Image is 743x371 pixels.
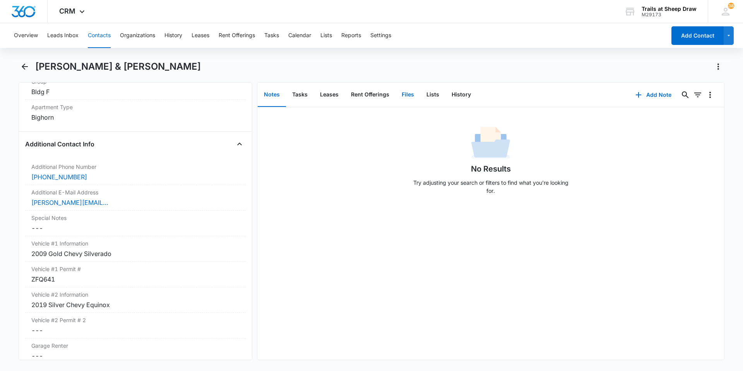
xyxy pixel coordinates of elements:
button: Search... [679,89,692,101]
div: Additional Phone Number[PHONE_NUMBER] [25,160,246,185]
button: Rent Offerings [345,83,395,107]
dd: --- [31,326,240,335]
button: Overview [14,23,38,48]
label: Vehicle #2 Permit # 2 [31,316,240,324]
button: Lists [420,83,445,107]
div: Bldg F [31,87,240,96]
div: Vehicle #1 Permit #ZFQ641 [25,262,246,287]
button: Calendar [288,23,311,48]
label: Apartment Type [31,103,240,111]
button: Tasks [286,83,314,107]
div: GroupBldg F [25,74,246,100]
label: Additional Phone Number [31,163,240,171]
img: No Data [471,124,510,163]
div: Additional E-Mail Address[PERSON_NAME][EMAIL_ADDRESS][DOMAIN_NAME] [25,185,246,211]
label: Additional E-Mail Address [31,188,240,196]
a: [PHONE_NUMBER] [31,172,87,182]
span: CRM [59,7,75,15]
button: Add Note [628,86,679,104]
button: Actions [712,60,724,73]
button: Settings [370,23,391,48]
label: Vehicle #2 Information [31,290,240,299]
div: Apartment TypeBighorn [25,100,246,125]
div: Garage Renter--- [25,338,246,364]
div: Vehicle #1 Information2009 Gold Chevy Silverado [25,236,246,262]
button: Filters [692,89,704,101]
div: Bighorn [31,113,240,122]
button: Notes [258,83,286,107]
button: Tasks [264,23,279,48]
button: Organizations [120,23,155,48]
button: Close [233,138,246,150]
label: Garage Renter [31,342,240,350]
dd: --- [31,223,240,233]
button: Rent Offerings [219,23,255,48]
span: 38 [728,3,734,9]
div: account id [642,12,697,17]
label: Vehicle #1 Permit # [31,265,240,273]
h4: Additional Contact Info [25,139,94,149]
div: Vehicle #2 Permit # 2--- [25,313,246,338]
button: Leases [314,83,345,107]
button: Add Contact [671,26,724,45]
button: Back [19,60,31,73]
div: Special Notes--- [25,211,246,236]
div: ZFQ641 [31,275,240,284]
div: 2009 Gold Chevy Silverado [31,249,240,258]
div: account name [642,6,697,12]
label: Vehicle #1 Information [31,239,240,247]
button: Leases [192,23,209,48]
h1: No Results [471,163,511,175]
div: 2019 Silver Chevy Equinox [31,300,240,309]
button: Reports [341,23,361,48]
p: Try adjusting your search or filters to find what you’re looking for. [409,179,572,195]
button: Lists [320,23,332,48]
button: Contacts [88,23,111,48]
button: Files [395,83,420,107]
button: Overflow Menu [704,89,716,101]
a: [PERSON_NAME][EMAIL_ADDRESS][DOMAIN_NAME] [31,198,109,207]
dd: --- [31,351,240,361]
button: History [164,23,182,48]
label: Special Notes [31,214,240,222]
button: History [445,83,477,107]
div: notifications count [728,3,734,9]
button: Leads Inbox [47,23,79,48]
div: Vehicle #2 Information2019 Silver Chevy Equinox [25,287,246,313]
h1: [PERSON_NAME] & [PERSON_NAME] [35,61,201,72]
